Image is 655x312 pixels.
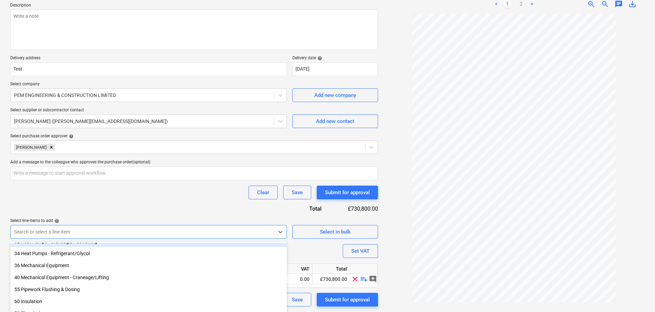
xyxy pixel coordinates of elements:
[351,275,359,283] span: clear
[48,144,55,151] div: Remove Joanne Meese
[325,188,370,197] div: Submit for approval
[292,188,303,197] div: Save
[317,293,378,307] button: Submit for approval
[10,272,287,283] div: 40 Mechanical Equipment - Craneage/Lifting
[317,186,378,199] button: Submit for approval
[292,88,378,102] button: Add new company
[10,55,287,62] p: Delivery address
[320,227,351,236] div: Select in bulk
[10,166,378,180] input: Write a message to start approval workflow
[10,296,287,307] div: 60 Insulation
[316,56,322,61] span: help
[621,279,655,312] iframe: Chat Widget
[360,275,368,283] span: playlist_add
[257,188,269,197] div: Clear
[53,219,59,223] span: help
[292,225,378,239] button: Select in bulk
[10,248,287,259] div: 34 Heat Pumps - Refrigerant/Glycol
[10,62,287,76] input: Delivery address
[10,284,287,295] div: 55 Pipework Flushing & Dosing
[10,160,378,165] div: Add a message to the colleague who approves the purchase order (optional)
[10,218,287,224] div: Select line-items to add
[10,236,287,247] div: 32 Heat Pumps - Craneage/Positioning
[313,264,350,274] div: Total
[10,3,378,10] p: Description
[10,260,287,271] div: 36 Mechanical Equipment
[288,274,310,284] div: 0.00
[343,244,378,258] button: Set VAT
[313,274,350,284] div: £730,800.00
[289,205,332,213] div: Total
[292,295,303,304] div: Save
[285,264,313,274] div: VAT
[249,186,278,199] button: Clear
[283,186,311,199] button: Save
[369,275,377,283] span: add_comment
[292,62,378,76] input: Delivery date not specified
[351,247,369,255] div: Set VAT
[332,205,378,213] div: £730,800.00
[292,114,378,128] button: Add new contact
[10,82,287,88] p: Select company
[325,295,370,304] div: Submit for approval
[10,134,378,139] div: Select purchase order approver
[316,117,354,126] div: Add new contact
[292,55,378,61] div: Delivery date
[283,293,311,307] button: Save
[10,108,287,114] p: Select supplier or subcontractor contact
[14,144,48,151] div: [PERSON_NAME]
[67,134,74,139] span: help
[314,91,356,100] div: Add new company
